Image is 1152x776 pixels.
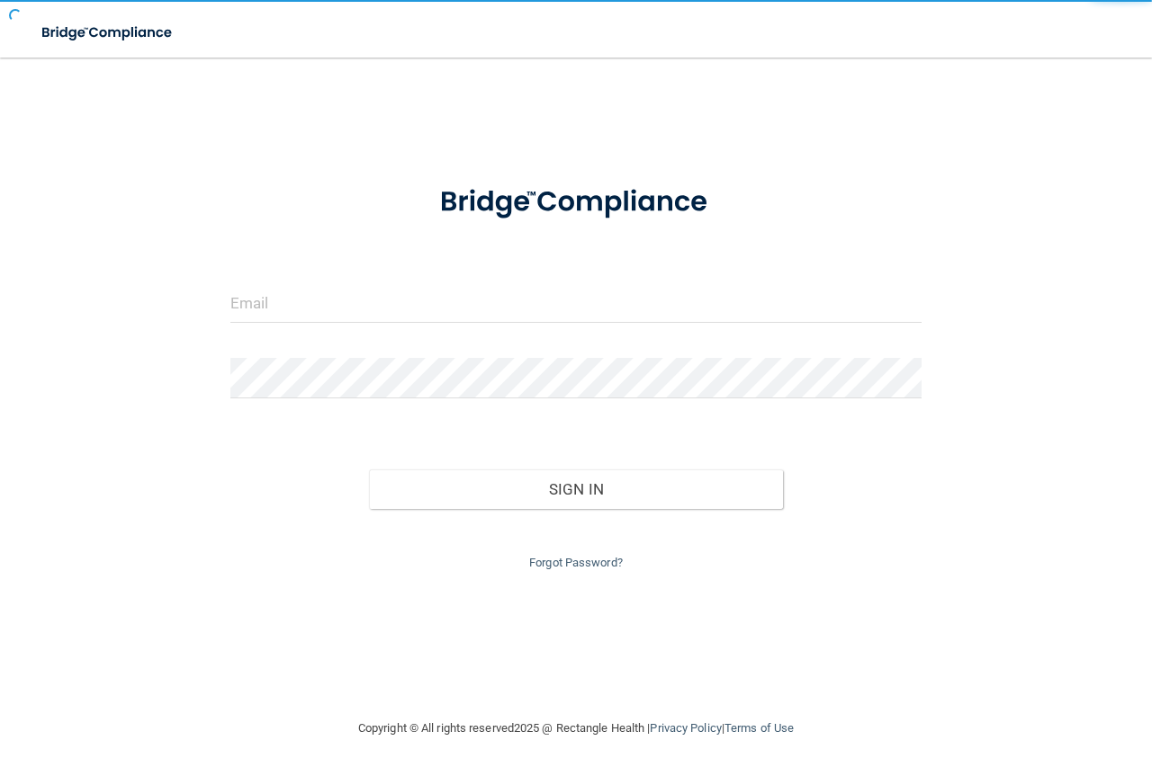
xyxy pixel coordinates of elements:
a: Privacy Policy [650,721,721,735]
a: Terms of Use [724,721,794,735]
img: bridge_compliance_login_screen.278c3ca4.svg [27,14,189,51]
input: Email [230,282,922,323]
div: Copyright © All rights reserved 2025 @ Rectangle Health | | [247,700,904,757]
button: Sign In [369,469,784,509]
img: bridge_compliance_login_screen.278c3ca4.svg [410,165,742,239]
a: Forgot Password? [529,556,623,569]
